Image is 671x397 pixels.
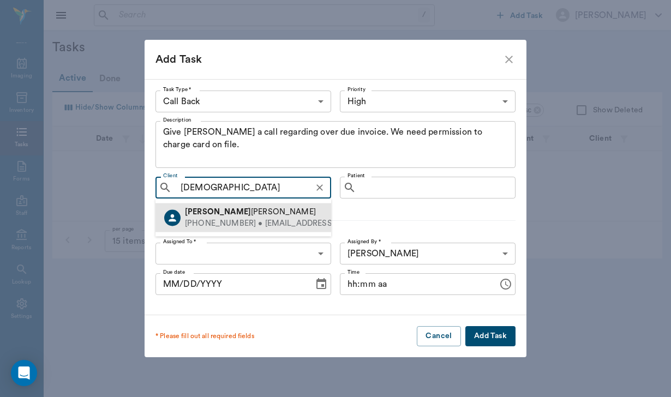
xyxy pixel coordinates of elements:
b: [PERSON_NAME] [185,208,251,216]
div: Open Intercom Messenger [11,360,37,386]
input: MM/DD/YYYY [155,273,306,295]
label: Priority [348,86,366,93]
input: hh:mm aa [340,273,490,295]
button: Add Task [465,326,516,346]
div: High [340,91,516,112]
div: Call Back [155,91,331,112]
div: [PERSON_NAME] [340,243,516,264]
span: [PERSON_NAME] [185,208,316,216]
label: Assigned To * [163,238,196,245]
div: Add Task [155,51,502,68]
button: Cancel [417,326,460,346]
button: Clear [312,180,327,195]
button: close [502,53,516,66]
label: Client [163,172,178,179]
label: Task Type * [163,86,191,93]
button: Choose date [310,273,332,295]
label: Description [163,116,191,124]
button: Choose time [495,273,517,295]
div: * Please fill out all required fields [155,332,254,341]
label: Time [348,268,360,276]
textarea: Give [PERSON_NAME] a call regarding over due invoice. We need permission to charge card on file. [163,126,508,164]
div: [PHONE_NUMBER] • [EMAIL_ADDRESS][DOMAIN_NAME] [185,218,401,229]
label: Due date [163,268,185,276]
label: Assigned By * [348,238,381,245]
label: Patient [348,172,365,179]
